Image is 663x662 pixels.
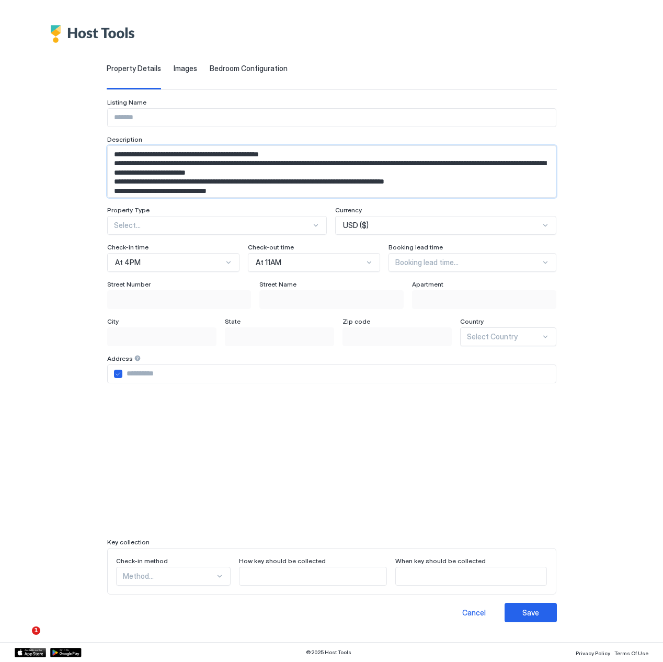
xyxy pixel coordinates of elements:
[108,109,556,127] input: Input Field
[342,317,370,325] span: Zip code
[248,243,294,251] span: Check-out time
[107,135,142,143] span: Description
[107,243,148,251] span: Check-in time
[116,557,168,565] span: Check-in method
[259,280,296,288] span: Street Name
[107,98,146,106] span: Listing Name
[413,291,556,309] input: Input Field
[174,64,197,73] span: Images
[448,603,500,622] button: Cancel
[107,280,151,288] span: Street Number
[32,626,40,635] span: 1
[108,328,216,346] input: Input Field
[10,626,36,652] iframe: Intercom live chat
[343,328,451,346] input: Input Field
[306,649,351,656] span: © 2025 Host Tools
[210,64,288,73] span: Bedroom Configuration
[343,221,369,230] span: USD ($)
[260,291,403,309] input: Input Field
[122,365,556,383] input: Input Field
[335,206,362,214] span: Currency
[505,603,557,622] button: Save
[107,64,161,73] span: Property Details
[614,647,648,658] a: Terms Of Use
[396,567,546,585] input: Input Field
[462,607,486,618] div: Cancel
[50,648,82,657] a: Google Play Store
[108,146,556,197] textarea: Input Field
[256,258,281,267] span: At 11AM
[388,243,443,251] span: Booking lead time
[225,317,241,325] span: State
[108,291,251,309] input: Input Field
[522,607,539,618] div: Save
[395,557,486,565] span: When key should be collected
[576,647,610,658] a: Privacy Policy
[460,317,484,325] span: Country
[107,206,150,214] span: Property Type
[107,317,119,325] span: City
[225,328,334,346] input: Input Field
[15,648,46,657] a: App Store
[107,538,150,546] span: Key collection
[412,280,443,288] span: Apartment
[576,650,610,656] span: Privacy Policy
[50,25,140,43] div: Host Tools Logo
[239,557,326,565] span: How key should be collected
[239,567,386,585] input: Input Field
[107,355,133,362] span: Address
[115,258,141,267] span: At 4PM
[614,650,648,656] span: Terms Of Use
[114,370,122,378] div: airbnbAddress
